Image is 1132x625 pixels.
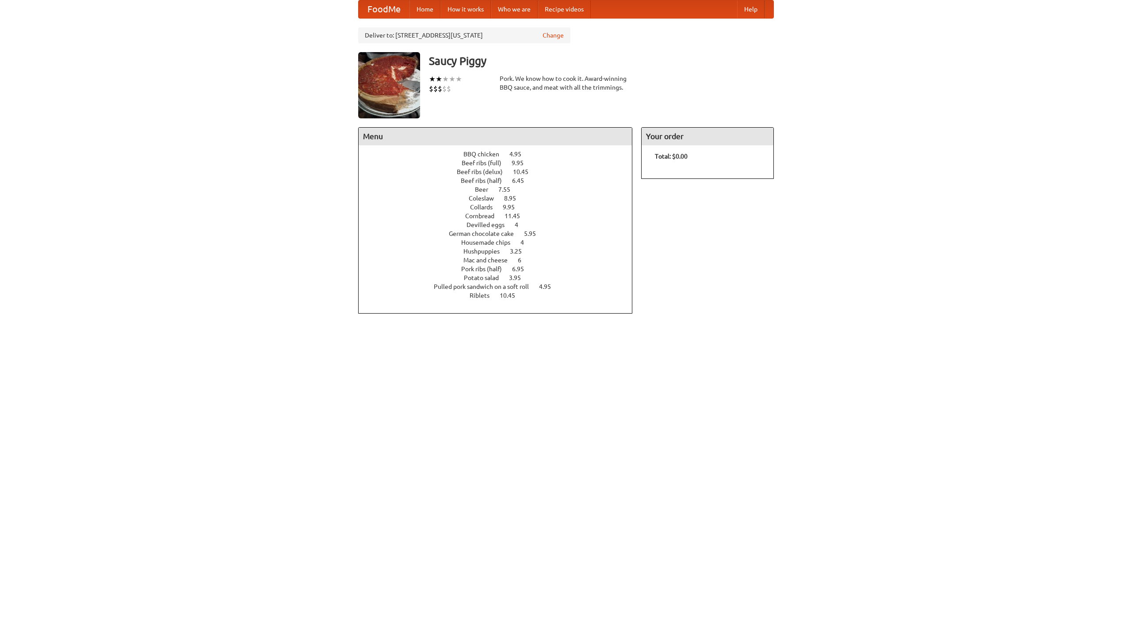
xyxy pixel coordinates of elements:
a: Beef ribs (full) 9.95 [462,159,540,167]
a: Recipe videos [538,0,591,18]
a: Beer 7.55 [475,186,527,193]
li: ★ [429,74,436,84]
a: Coleslaw 8.95 [469,195,532,202]
span: Coleslaw [469,195,503,202]
img: angular.jpg [358,52,420,118]
a: FoodMe [359,0,409,18]
span: 6.45 [512,177,533,184]
span: 9.95 [512,159,532,167]
a: Beef ribs (delux) 10.45 [457,168,545,175]
a: Home [409,0,440,18]
span: Beef ribs (delux) [457,168,512,175]
a: Pork ribs (half) 6.95 [461,265,540,273]
span: 9.95 [503,204,524,211]
li: $ [442,84,447,94]
span: 11.45 [505,212,529,220]
span: BBQ chicken [463,151,508,158]
li: ★ [449,74,455,84]
a: Potato salad 3.95 [464,274,537,281]
span: Pulled pork sandwich on a soft roll [434,283,538,290]
a: Change [543,31,564,40]
span: 4.95 [509,151,530,158]
a: How it works [440,0,491,18]
span: Devilled eggs [467,221,513,228]
b: Total: $0.00 [655,153,688,160]
div: Pork. We know how to cook it. Award-winning BBQ sauce, and meat with all the trimmings. [500,74,632,92]
li: $ [447,84,451,94]
a: Cornbread 11.45 [465,212,536,220]
a: BBQ chicken 4.95 [463,151,538,158]
span: Hushpuppies [463,248,509,255]
a: Housemade chips 4 [461,239,540,246]
span: 4.95 [539,283,560,290]
span: Potato salad [464,274,508,281]
h4: Your order [642,128,773,145]
span: 6.95 [512,265,533,273]
span: Collards [470,204,501,211]
li: ★ [436,74,442,84]
span: German chocolate cake [449,230,523,237]
span: Beef ribs (half) [461,177,511,184]
a: Devilled eggs 4 [467,221,535,228]
span: 4 [520,239,533,246]
span: Mac and cheese [463,257,516,264]
li: ★ [455,74,462,84]
span: 6 [518,257,530,264]
div: Deliver to: [STREET_ADDRESS][US_STATE] [358,27,570,43]
li: $ [438,84,442,94]
a: Hushpuppies 3.25 [463,248,538,255]
span: 3.95 [509,274,530,281]
a: Pulled pork sandwich on a soft roll 4.95 [434,283,567,290]
span: 5.95 [524,230,545,237]
span: Beer [475,186,497,193]
span: Pork ribs (half) [461,265,511,273]
li: $ [429,84,433,94]
a: German chocolate cake 5.95 [449,230,552,237]
span: Housemade chips [461,239,519,246]
span: 7.55 [498,186,519,193]
a: Mac and cheese 6 [463,257,538,264]
h3: Saucy Piggy [429,52,774,70]
span: 10.45 [513,168,537,175]
span: 8.95 [504,195,525,202]
span: Riblets [470,292,498,299]
a: Beef ribs (half) 6.45 [461,177,540,184]
span: Cornbread [465,212,503,220]
span: 10.45 [500,292,524,299]
span: 3.25 [510,248,531,255]
span: Beef ribs (full) [462,159,510,167]
span: 4 [515,221,527,228]
li: ★ [442,74,449,84]
a: Who we are [491,0,538,18]
a: Collards 9.95 [470,204,531,211]
a: Help [737,0,765,18]
a: Riblets 10.45 [470,292,532,299]
h4: Menu [359,128,632,145]
li: $ [433,84,438,94]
